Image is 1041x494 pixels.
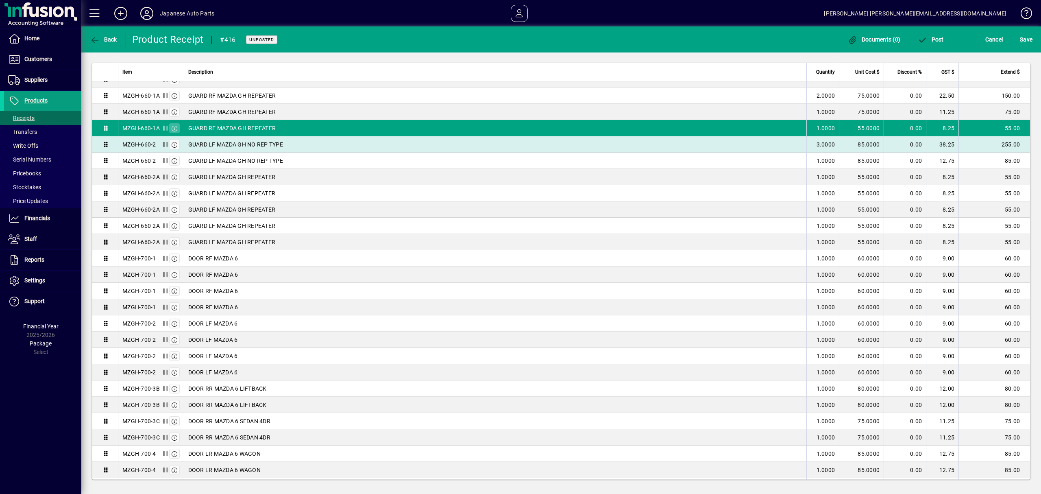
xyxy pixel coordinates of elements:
td: GUARD RF MAZDA GH REPEATER [184,120,807,136]
td: DOOR LR MAZDA 6 WAGON [184,446,807,462]
td: DOOR LF MAZDA 6 [184,332,807,348]
div: MZGH-660-1A [122,108,160,116]
td: DOOR RR MAZDA 6 LIFTBACK [184,380,807,397]
span: 80.0000 [858,385,880,393]
span: Package [30,340,52,347]
div: Japanese Auto Parts [160,7,214,20]
td: 22.50 [926,87,958,104]
span: 85.0000 [858,466,880,474]
span: Unposted [249,37,274,42]
td: DOOR LF MAZDA 6 [184,315,807,332]
div: MZGH-700-3B [122,401,160,409]
td: 55.00 [958,169,1030,185]
td: 9.00 [926,348,958,364]
td: 12.75 [926,462,958,478]
td: 0.00 [884,185,926,201]
span: Support [24,298,45,304]
td: 0.00 [884,380,926,397]
td: GUARD LF MAZDA GH REPEATER [184,218,807,234]
a: Support [4,291,81,312]
span: 75.0000 [858,417,880,425]
td: 0.00 [884,397,926,413]
span: Serial Numbers [8,156,51,163]
td: 11.25 [926,413,958,429]
td: 1.0000 [806,429,839,446]
td: GUARD LF MAZDA GH REPEATER [184,201,807,218]
td: GUARD LF MAZDA GH REPEATER [184,185,807,201]
td: GUARD RF MAZDA GH REPEATER [184,87,807,104]
span: Stocktakes [8,184,41,190]
td: GUARD RF MAZDA GH REPEATER [184,104,807,120]
td: 9.00 [926,299,958,315]
div: MZGH-700-2 [122,319,156,328]
span: 85.0000 [858,157,880,165]
td: 75.00 [958,104,1030,120]
td: 9.00 [926,315,958,332]
span: Financials [24,215,50,221]
a: Financials [4,208,81,229]
span: Cancel [985,33,1003,46]
td: 0.00 [884,283,926,299]
span: Settings [24,277,45,284]
button: Post [915,32,946,47]
td: 0.00 [884,120,926,136]
a: Reports [4,250,81,270]
td: 11.25 [926,429,958,446]
a: Customers [4,49,81,70]
span: 60.0000 [858,254,880,262]
td: GUARD LF MAZDA GH NO REP TYPE [184,153,807,169]
td: 85.00 [958,446,1030,462]
span: 60.0000 [858,271,880,279]
td: DOOR RF MAZDA 6 [184,299,807,315]
td: 1.0000 [806,397,839,413]
span: 75.0000 [858,92,880,100]
td: 0.00 [884,250,926,267]
td: 1.0000 [806,348,839,364]
td: GUARD LF MAZDA GH NO REP TYPE [184,136,807,153]
td: 12.00 [926,380,958,397]
span: Documents (0) [847,36,900,43]
td: 55.00 [958,185,1030,201]
td: 0.00 [884,332,926,348]
a: Suppliers [4,70,81,90]
div: MZGH-660-2A [122,205,160,214]
td: 1.0000 [806,267,839,283]
td: 60.00 [958,250,1030,267]
td: 55.00 [958,120,1030,136]
td: 85.00 [958,462,1030,478]
td: 2.0000 [806,87,839,104]
div: MZGH-660-1A [122,124,160,132]
div: MZGH-660-2 [122,140,156,149]
td: 1.0000 [806,380,839,397]
button: Cancel [983,32,1005,47]
td: 80.00 [958,380,1030,397]
span: 80.0000 [858,401,880,409]
td: 0.00 [884,413,926,429]
span: 55.0000 [858,205,880,214]
td: 55.00 [958,218,1030,234]
span: Discount % [897,68,922,77]
span: 55.0000 [858,124,880,132]
a: Settings [4,271,81,291]
div: MZGH-660-2A [122,173,160,181]
td: DOOR RR MAZDA 6 SEDAN 4DR [184,413,807,429]
span: 60.0000 [858,287,880,295]
td: GUARD LF MAZDA GH REPEATER [184,234,807,250]
td: 60.00 [958,348,1030,364]
td: DOOR RF MAZDA 6 [184,250,807,267]
td: 85.00 [958,153,1030,169]
div: [PERSON_NAME] [PERSON_NAME][EMAIL_ADDRESS][DOMAIN_NAME] [824,7,1006,20]
td: 1.0000 [806,283,839,299]
span: ave [1020,33,1032,46]
a: Staff [4,229,81,249]
div: MZGH-700-3C [122,417,160,425]
td: DOOR RR MAZDA 6 LIFTBACK [184,397,807,413]
td: 9.00 [926,250,958,267]
a: Price Updates [4,194,81,208]
td: 8.25 [926,120,958,136]
app-page-header-button: Back [81,32,126,47]
span: Receipts [8,115,35,121]
a: Stocktakes [4,180,81,194]
span: Price Updates [8,198,48,204]
span: 60.0000 [858,303,880,311]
